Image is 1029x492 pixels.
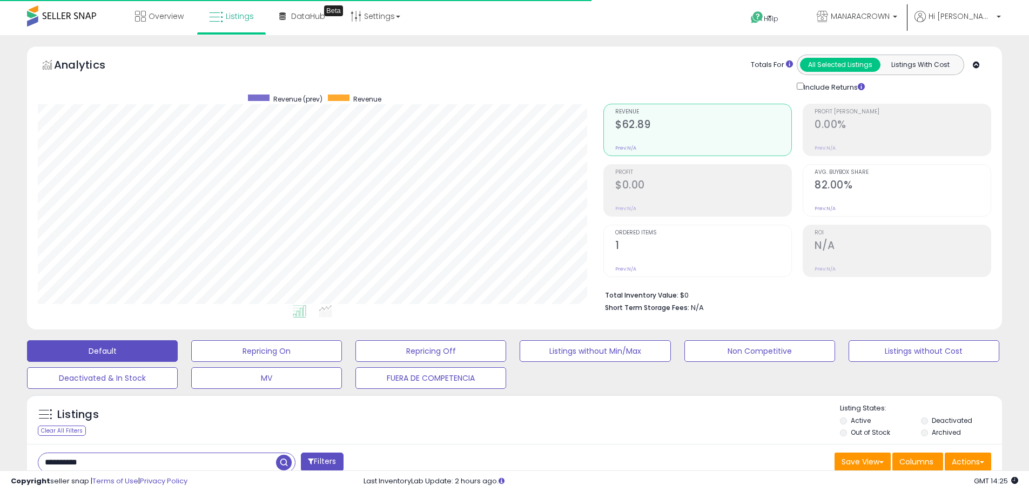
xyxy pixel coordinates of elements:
[226,11,254,22] span: Listings
[764,14,778,23] span: Help
[932,428,961,437] label: Archived
[27,367,178,389] button: Deactivated & In Stock
[11,476,50,486] strong: Copyright
[615,230,791,236] span: Ordered Items
[800,58,880,72] button: All Selected Listings
[191,367,342,389] button: MV
[520,340,670,362] button: Listings without Min/Max
[615,170,791,176] span: Profit
[899,456,933,467] span: Columns
[615,239,791,254] h2: 1
[605,291,678,300] b: Total Inventory Value:
[291,11,325,22] span: DataHub
[149,11,184,22] span: Overview
[851,428,890,437] label: Out of Stock
[140,476,187,486] a: Privacy Policy
[54,57,126,75] h5: Analytics
[815,230,991,236] span: ROI
[815,239,991,254] h2: N/A
[815,145,836,151] small: Prev: N/A
[840,403,1002,414] p: Listing States:
[932,416,972,425] label: Deactivated
[27,340,178,362] button: Default
[815,118,991,133] h2: 0.00%
[11,476,187,487] div: seller snap | |
[92,476,138,486] a: Terms of Use
[301,453,343,471] button: Filters
[353,95,381,104] span: Revenue
[831,11,890,22] span: MANARACROWN
[605,303,689,312] b: Short Term Storage Fees:
[615,145,636,151] small: Prev: N/A
[615,118,791,133] h2: $62.89
[789,80,878,93] div: Include Returns
[615,266,636,272] small: Prev: N/A
[929,11,993,22] span: Hi [PERSON_NAME]
[615,179,791,193] h2: $0.00
[892,453,943,471] button: Columns
[750,11,764,24] i: Get Help
[835,453,891,471] button: Save View
[849,340,999,362] button: Listings without Cost
[742,3,799,35] a: Help
[815,109,991,115] span: Profit [PERSON_NAME]
[605,288,983,301] li: $0
[38,426,86,436] div: Clear All Filters
[815,266,836,272] small: Prev: N/A
[684,340,835,362] button: Non Competitive
[615,109,791,115] span: Revenue
[191,340,342,362] button: Repricing On
[364,476,1018,487] div: Last InventoryLab Update: 2 hours ago.
[691,302,704,313] span: N/A
[945,453,991,471] button: Actions
[324,5,343,16] div: Tooltip anchor
[751,60,793,70] div: Totals For
[851,416,871,425] label: Active
[273,95,322,104] span: Revenue (prev)
[355,340,506,362] button: Repricing Off
[974,476,1018,486] span: 2025-09-12 14:25 GMT
[815,179,991,193] h2: 82.00%
[615,205,636,212] small: Prev: N/A
[815,170,991,176] span: Avg. Buybox Share
[815,205,836,212] small: Prev: N/A
[914,11,1001,35] a: Hi [PERSON_NAME]
[355,367,506,389] button: FUERA DE COMPETENCIA
[57,407,99,422] h5: Listings
[880,58,960,72] button: Listings With Cost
